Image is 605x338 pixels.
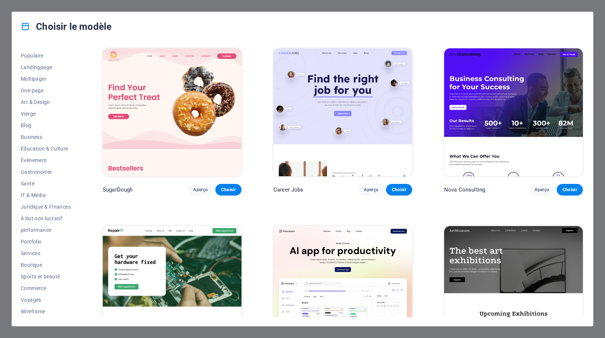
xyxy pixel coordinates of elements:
[21,297,71,303] span: Voyages
[21,157,71,163] span: Évènement
[21,189,71,201] button: IT & Média
[21,309,71,314] span: Wireframe
[21,53,71,59] span: Populaire
[187,184,214,196] button: Aperçu
[21,88,71,93] span: One-page
[21,96,71,108] button: Art & Design
[21,239,71,245] span: Portfolio
[21,111,71,117] span: Vierge
[358,184,384,196] button: Aperçu
[21,120,71,131] button: Blog
[21,236,71,248] button: Portfolio
[364,187,378,193] span: Aperçu
[103,48,241,176] img: SugarDough
[386,184,412,196] button: Choisir
[21,143,71,154] button: Éducation & Culture
[21,99,71,105] span: Art & Design
[392,187,406,193] span: Choisir
[21,178,71,189] button: Santé
[21,61,71,73] button: Landingpage
[21,216,71,221] span: À but non lucratif
[21,227,71,233] span: performance
[535,187,549,193] span: Aperçu
[21,169,71,175] span: Gastronomie
[103,186,133,193] p: SugarDough
[21,248,71,259] button: Services
[21,306,71,317] button: Wireframe
[557,184,583,196] button: Choisir
[21,146,71,152] span: Éducation & Culture
[21,85,71,96] button: One-page
[21,108,71,120] button: Vierge
[21,274,71,279] span: Sports et beauté
[21,131,71,143] button: Business
[529,184,555,196] button: Aperçu
[21,64,71,70] span: Landingpage
[21,76,71,82] span: Multipager
[215,184,241,196] button: Choisir
[21,204,71,210] span: Juridique & FInances
[563,187,577,193] span: Choisir
[21,21,111,32] h4: Choisir le modèle
[21,134,71,140] span: Business
[193,187,208,193] span: Aperçu
[21,201,71,213] button: Juridique & FInances
[21,262,71,268] span: Boutique
[221,187,236,193] span: Choisir
[21,213,71,224] button: À but non lucratif
[21,224,71,236] button: performance
[21,285,71,291] span: Commerce
[21,250,71,256] span: Services
[21,50,71,61] button: Populaire
[21,294,71,306] button: Voyages
[21,271,71,282] button: Sports et beauté
[21,181,71,186] span: Santé
[21,259,71,271] button: Boutique
[21,192,71,198] span: IT & Média
[21,73,71,85] button: Multipager
[273,186,304,193] p: Career Jobs
[273,48,412,176] img: Career Jobs
[21,282,71,294] button: Commerce
[21,154,71,166] button: Évènement
[21,122,71,128] span: Blog
[444,48,583,176] img: Nova Consulting
[444,186,485,193] p: Nova Consulting
[21,166,71,178] button: Gastronomie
